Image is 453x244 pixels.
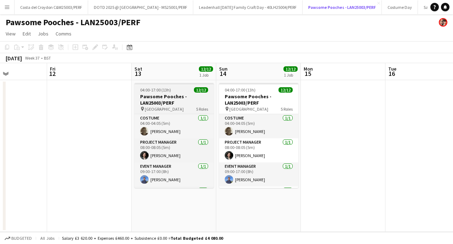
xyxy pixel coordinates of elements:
button: Budgeted [4,234,33,242]
span: Budgeted [11,236,32,241]
span: 16 [387,70,396,78]
app-card-role: Costume1/104:00-04:05 (5m)[PERSON_NAME] [134,114,214,138]
button: Costa del Croydon C&W25003/PERF [15,0,88,14]
app-user-avatar: Performer Department [439,18,447,27]
span: Comms [56,30,71,37]
app-job-card: 04:00-17:00 (13h)12/12Pawsome Pooches - LAN25003/PERF [GEOGRAPHIC_DATA]5 RolesCostume1/104:00-04:... [134,83,214,188]
span: [GEOGRAPHIC_DATA] [145,106,184,112]
span: Total Budgeted £4 080.00 [171,235,223,241]
span: 12/12 [194,87,208,93]
span: All jobs [39,235,56,241]
button: Leadenhall [DATE] Family Craft Day - 40LH25004/PERF [193,0,303,14]
span: 15 [303,70,313,78]
app-card-role: Event Manager1/109:00-17:00 (8h)[PERSON_NAME] [134,162,214,187]
span: 13 [133,70,142,78]
span: Jobs [38,30,48,37]
app-card-role: Event Manager1/109:00-17:00 (8h)[PERSON_NAME] [219,162,298,187]
span: 04:00-17:00 (13h) [225,87,256,93]
span: 12/12 [283,66,298,72]
h1: Pawsome Pooches - LAN25003/PERF [6,17,141,28]
span: [GEOGRAPHIC_DATA] [229,106,268,112]
app-card-role: Costume1/104:00-04:05 (5m)[PERSON_NAME] [219,114,298,138]
a: Edit [20,29,34,38]
h3: Pawsome Pooches - LAN25003/PERF [134,93,214,106]
button: Pawsome Pooches - LAN25003/PERF [303,0,382,14]
span: Fri [50,66,56,72]
span: View [6,30,16,37]
app-card-role: Project Manager1/108:00-08:05 (5m)[PERSON_NAME] [134,138,214,162]
span: Week 37 [23,55,41,61]
div: BST [44,55,51,61]
span: 12 [49,70,56,78]
div: Salary £3 620.00 + Expenses £460.00 + Subsistence £0.00 = [62,235,223,241]
span: Mon [304,66,313,72]
div: [DATE] [6,55,22,62]
a: View [3,29,18,38]
app-card-role: Project Manager1/108:00-08:05 (5m)[PERSON_NAME] [219,138,298,162]
span: Sun [219,66,228,72]
span: 04:00-17:00 (13h) [140,87,171,93]
h3: Pawsome Pooches - LAN25003/PERF [219,93,298,106]
span: Sat [134,66,142,72]
a: Jobs [35,29,51,38]
button: Costume Day [382,0,418,14]
div: 1 Job [199,72,213,78]
span: 12/12 [279,87,293,93]
div: 1 Job [284,72,297,78]
span: 14 [218,70,228,78]
button: DOTD 2025 @ [GEOGRAPHIC_DATA] - MS25001/PERF [88,0,193,14]
a: Comms [53,29,74,38]
app-job-card: 04:00-17:00 (13h)12/12Pawsome Pooches - LAN25003/PERF [GEOGRAPHIC_DATA]5 RolesCostume1/104:00-04:... [219,83,298,188]
span: Edit [23,30,31,37]
span: 5 Roles [196,106,208,112]
span: 5 Roles [281,106,293,112]
span: 12/12 [199,66,213,72]
span: Tue [388,66,396,72]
